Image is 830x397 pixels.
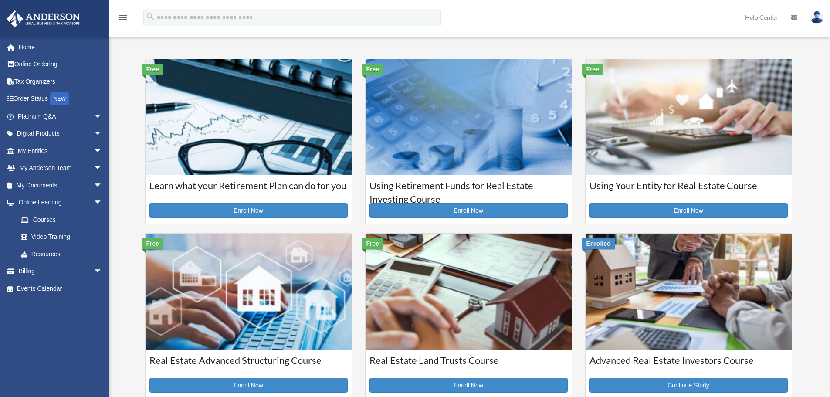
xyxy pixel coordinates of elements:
a: Events Calendar [6,280,115,297]
a: Order StatusNEW [6,90,115,108]
span: arrow_drop_down [94,176,111,194]
span: arrow_drop_down [94,125,111,143]
div: Enrolled [582,238,615,249]
a: Platinum Q&Aarrow_drop_down [6,108,115,125]
div: Free [362,238,384,249]
a: Online Ordering [6,56,115,73]
a: My Anderson Teamarrow_drop_down [6,159,115,177]
a: Tax Organizers [6,73,115,90]
a: Video Training [12,228,115,246]
a: My Entitiesarrow_drop_down [6,142,115,159]
span: arrow_drop_down [94,142,111,160]
a: Courses [12,211,111,228]
span: arrow_drop_down [94,263,111,281]
a: Enroll Now [149,378,348,393]
div: Free [142,238,164,249]
div: NEW [50,92,69,105]
a: Enroll Now [369,203,568,218]
a: Resources [12,245,115,263]
span: arrow_drop_down [94,108,111,126]
h3: Using Retirement Funds for Real Estate Investing Course [369,179,568,201]
span: arrow_drop_down [94,159,111,177]
a: My Documentsarrow_drop_down [6,176,115,194]
a: Digital Productsarrow_drop_down [6,125,115,143]
div: Free [142,64,164,75]
i: menu [118,12,128,23]
h3: Real Estate Land Trusts Course [369,354,568,376]
a: Enroll Now [149,203,348,218]
div: Free [582,64,604,75]
h3: Learn what your Retirement Plan can do for you [149,179,348,201]
a: menu [118,15,128,23]
a: Home [6,38,115,56]
img: User Pic [810,11,823,24]
h3: Real Estate Advanced Structuring Course [149,354,348,376]
div: Free [362,64,384,75]
a: Continue Study [589,378,788,393]
a: Billingarrow_drop_down [6,263,115,280]
h3: Using Your Entity for Real Estate Course [589,179,788,201]
img: Anderson Advisors Platinum Portal [4,10,83,27]
a: Enroll Now [589,203,788,218]
span: arrow_drop_down [94,194,111,212]
h3: Advanced Real Estate Investors Course [589,354,788,376]
a: Online Learningarrow_drop_down [6,194,115,211]
i: search [146,12,155,21]
a: Enroll Now [369,378,568,393]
